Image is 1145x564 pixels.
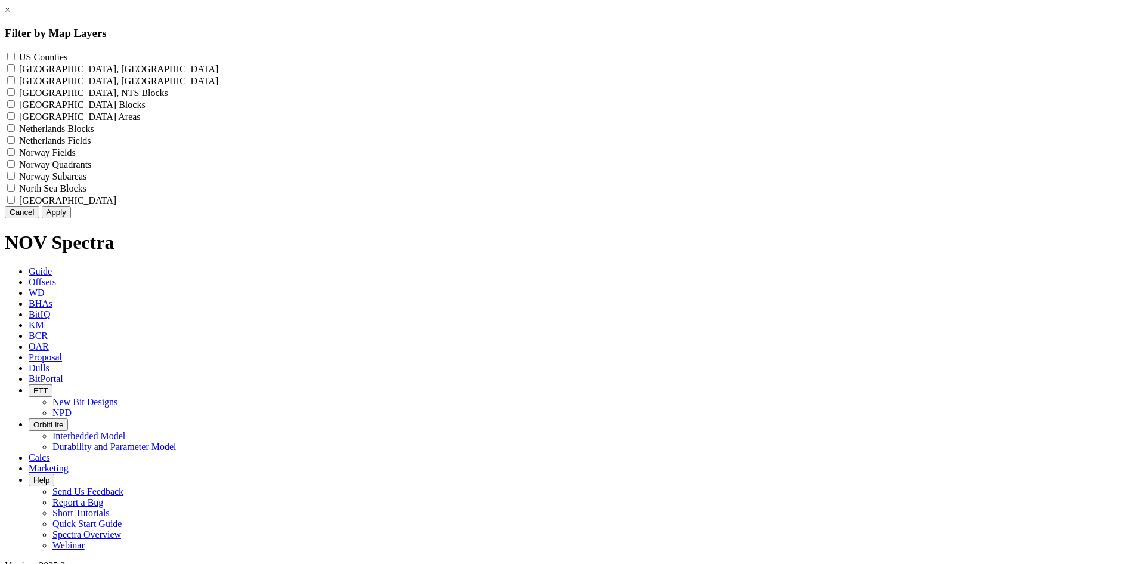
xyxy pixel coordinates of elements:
a: New Bit Designs [52,397,117,407]
span: BHAs [29,298,52,309]
label: Netherlands Blocks [19,124,94,134]
a: Short Tutorials [52,508,110,518]
h3: Filter by Map Layers [5,27,1140,40]
a: NPD [52,408,72,418]
span: Proposal [29,352,62,362]
span: OrbitLite [33,420,63,429]
h1: NOV Spectra [5,232,1140,254]
a: Report a Bug [52,497,103,507]
span: WD [29,288,45,298]
span: BitPortal [29,374,63,384]
label: Netherlands Fields [19,135,91,146]
span: Marketing [29,463,69,473]
label: [GEOGRAPHIC_DATA] Blocks [19,100,146,110]
a: Quick Start Guide [52,519,122,529]
label: [GEOGRAPHIC_DATA], [GEOGRAPHIC_DATA] [19,76,218,86]
a: Send Us Feedback [52,486,123,497]
label: [GEOGRAPHIC_DATA] Areas [19,112,141,122]
a: × [5,5,10,15]
span: BCR [29,331,48,341]
span: Help [33,476,49,485]
label: [GEOGRAPHIC_DATA] [19,195,116,205]
label: Norway Subareas [19,171,86,181]
span: KM [29,320,44,330]
label: [GEOGRAPHIC_DATA], NTS Blocks [19,88,168,98]
span: BitIQ [29,309,50,319]
label: Norway Fields [19,147,76,158]
a: Webinar [52,540,85,550]
a: Durability and Parameter Model [52,442,177,452]
a: Spectra Overview [52,529,121,540]
span: Offsets [29,277,56,287]
label: Norway Quadrants [19,159,91,169]
button: Cancel [5,206,39,218]
span: Dulls [29,363,49,373]
span: OAR [29,341,49,352]
span: Guide [29,266,52,276]
span: FTT [33,386,48,395]
label: US Counties [19,52,67,62]
button: Apply [42,206,71,218]
a: Interbedded Model [52,431,125,441]
span: Calcs [29,452,50,463]
label: [GEOGRAPHIC_DATA], [GEOGRAPHIC_DATA] [19,64,218,74]
label: North Sea Blocks [19,183,86,193]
